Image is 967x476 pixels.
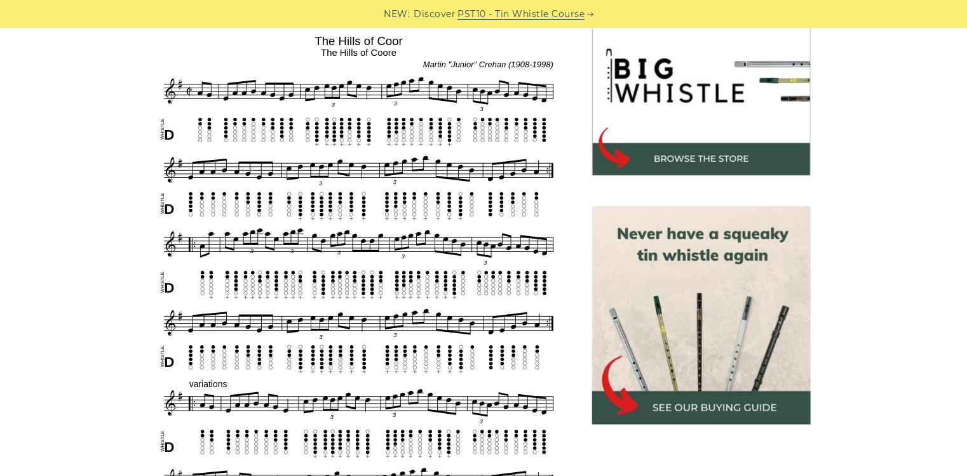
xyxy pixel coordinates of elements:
span: Discover [414,7,456,22]
span: NEW: [384,7,410,22]
img: tin whistle buying guide [592,206,811,425]
a: PST10 - Tin Whistle Course [458,7,585,22]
